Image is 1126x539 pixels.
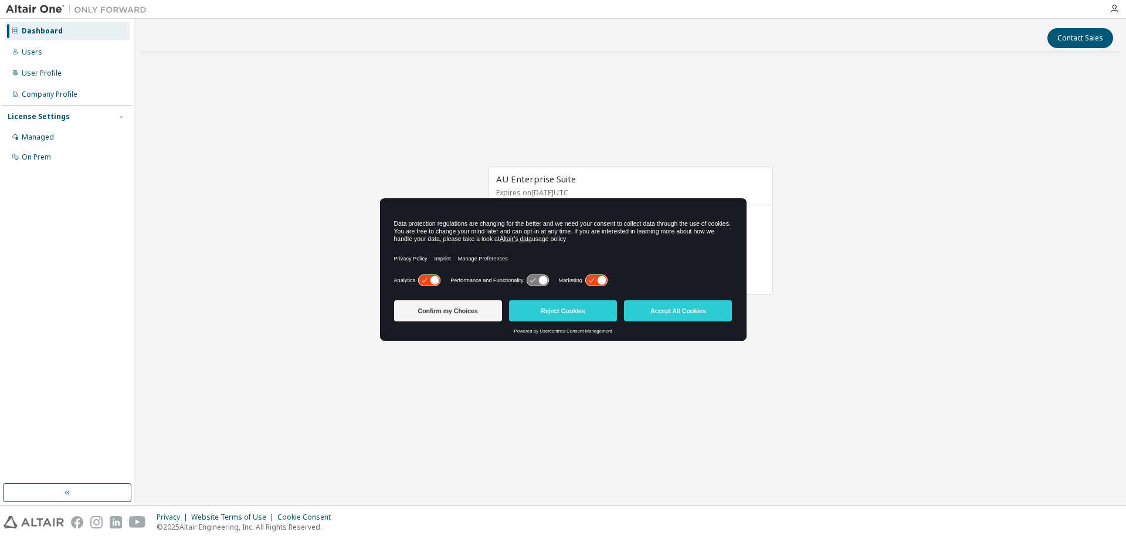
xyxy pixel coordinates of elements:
img: linkedin.svg [110,516,122,528]
p: Expires on [DATE] UTC [496,188,762,198]
div: Users [22,48,42,57]
div: Company Profile [22,90,77,99]
div: Cookie Consent [277,513,338,522]
div: On Prem [22,152,51,162]
div: User Profile [22,69,62,78]
div: Privacy [157,513,191,522]
div: License Settings [8,112,70,121]
div: Dashboard [22,26,63,36]
img: instagram.svg [90,516,103,528]
img: Altair One [6,4,152,15]
span: AU Enterprise Suite [496,173,576,185]
div: Website Terms of Use [191,513,277,522]
img: youtube.svg [129,516,146,528]
p: © 2025 Altair Engineering, Inc. All Rights Reserved. [157,522,338,532]
button: Contact Sales [1047,28,1113,48]
img: altair_logo.svg [4,516,64,528]
img: facebook.svg [71,516,83,528]
div: Managed [22,133,54,142]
